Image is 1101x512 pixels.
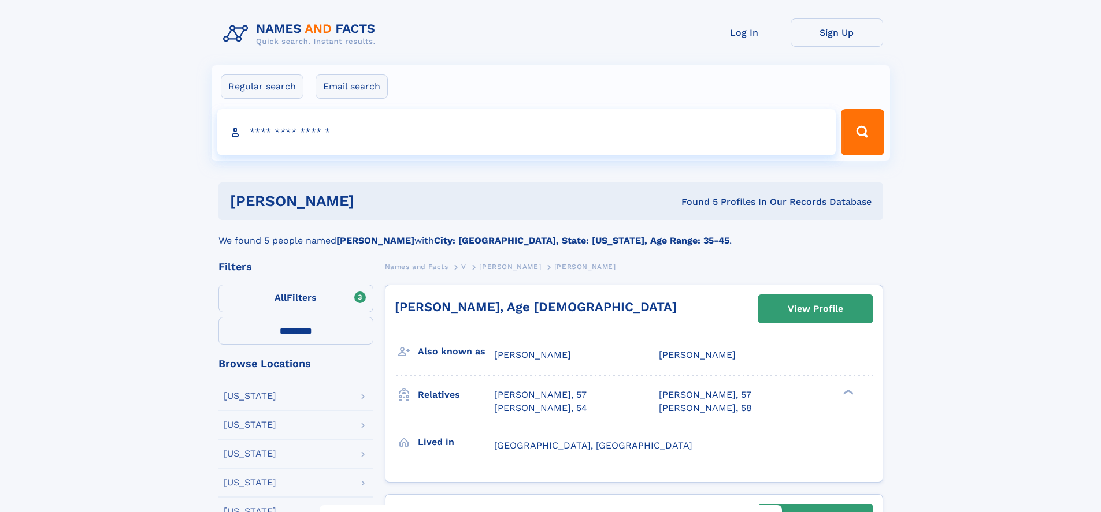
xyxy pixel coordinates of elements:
[275,292,287,303] span: All
[224,449,276,458] div: [US_STATE]
[841,109,884,155] button: Search Button
[461,259,466,274] a: V
[316,74,388,99] label: Email search
[494,349,571,360] span: [PERSON_NAME]
[659,388,751,401] a: [PERSON_NAME], 57
[218,358,373,369] div: Browse Locations
[698,18,791,47] a: Log In
[218,285,373,312] label: Filters
[791,18,883,47] a: Sign Up
[840,388,854,396] div: ❯
[224,420,276,429] div: [US_STATE]
[224,478,276,487] div: [US_STATE]
[494,440,692,451] span: [GEOGRAPHIC_DATA], [GEOGRAPHIC_DATA]
[224,391,276,401] div: [US_STATE]
[385,259,448,274] a: Names and Facts
[479,263,541,271] span: [PERSON_NAME]
[788,296,843,322] div: View Profile
[418,385,494,405] h3: Relatives
[659,402,752,414] a: [PERSON_NAME], 58
[659,349,736,360] span: [PERSON_NAME]
[518,196,872,208] div: Found 5 Profiles In Our Records Database
[758,295,873,323] a: View Profile
[218,18,385,50] img: Logo Names and Facts
[217,109,836,155] input: search input
[494,402,587,414] a: [PERSON_NAME], 54
[479,259,541,274] a: [PERSON_NAME]
[218,220,883,248] div: We found 5 people named with .
[336,235,414,246] b: [PERSON_NAME]
[230,194,518,208] h1: [PERSON_NAME]
[395,300,677,314] a: [PERSON_NAME], Age [DEMOGRAPHIC_DATA]
[418,432,494,452] h3: Lived in
[461,263,466,271] span: V
[418,342,494,361] h3: Also known as
[218,261,373,272] div: Filters
[494,388,587,401] a: [PERSON_NAME], 57
[554,263,616,271] span: [PERSON_NAME]
[221,74,303,99] label: Regular search
[434,235,729,246] b: City: [GEOGRAPHIC_DATA], State: [US_STATE], Age Range: 35-45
